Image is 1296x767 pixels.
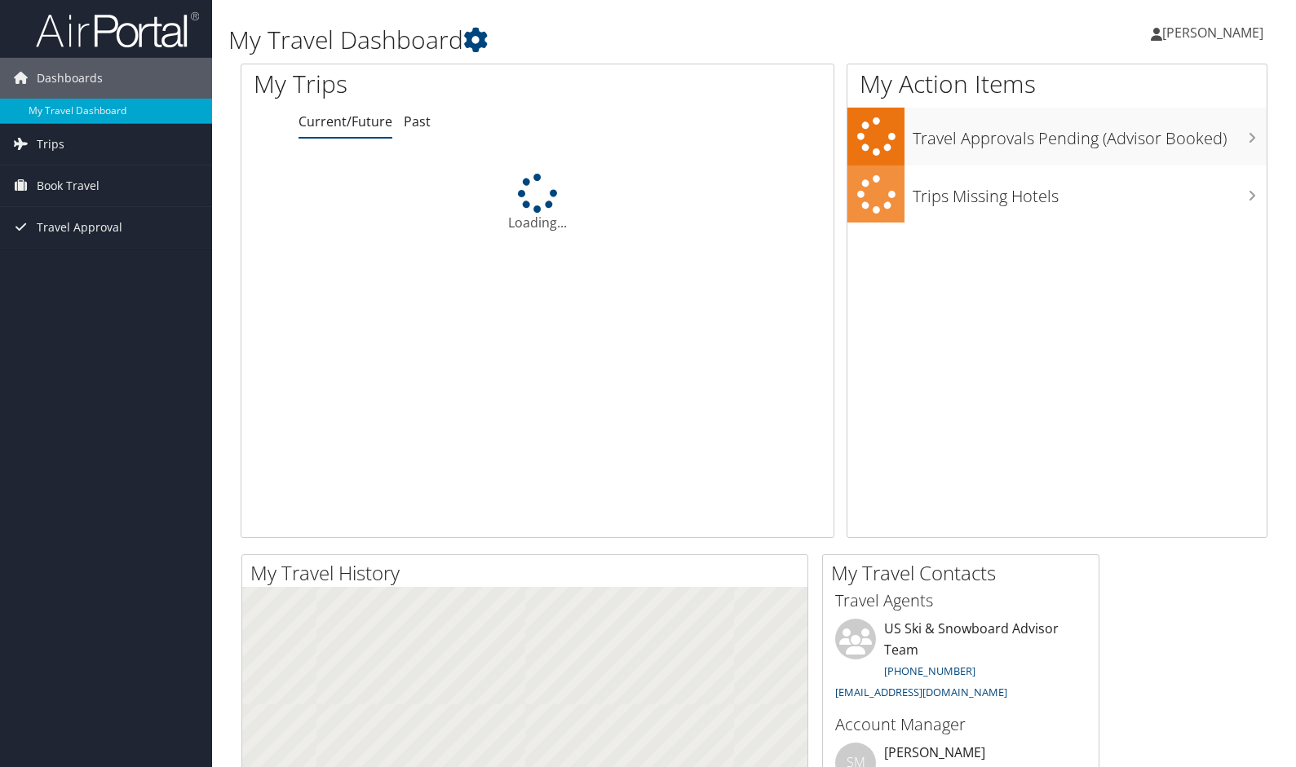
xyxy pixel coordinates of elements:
[228,23,929,57] h1: My Travel Dashboard
[254,67,575,101] h1: My Trips
[847,108,1267,165] a: Travel Approvals Pending (Advisor Booked)
[37,165,100,206] span: Book Travel
[37,58,103,99] span: Dashboards
[913,119,1267,150] h3: Travel Approvals Pending (Advisor Booked)
[250,559,807,587] h2: My Travel History
[299,112,392,130] a: Current/Future
[835,713,1086,736] h3: Account Manager
[241,174,834,232] div: Loading...
[1151,8,1280,57] a: [PERSON_NAME]
[835,589,1086,612] h3: Travel Agents
[835,685,1007,699] a: [EMAIL_ADDRESS][DOMAIN_NAME]
[37,207,122,248] span: Travel Approval
[36,11,199,49] img: airportal-logo.png
[37,124,64,165] span: Trips
[913,177,1267,208] h3: Trips Missing Hotels
[404,112,431,130] a: Past
[827,619,1095,706] li: US Ski & Snowboard Advisor Team
[847,67,1267,101] h1: My Action Items
[847,165,1267,223] a: Trips Missing Hotels
[831,559,1099,587] h2: My Travel Contacts
[1162,24,1263,42] span: [PERSON_NAME]
[884,663,975,678] a: [PHONE_NUMBER]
